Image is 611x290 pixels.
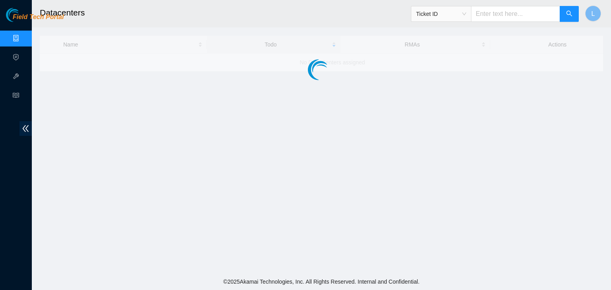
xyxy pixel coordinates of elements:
[13,14,64,21] span: Field Tech Portal
[585,6,601,21] button: L
[566,10,572,18] span: search
[6,8,40,22] img: Akamai Technologies
[13,89,19,104] span: read
[471,6,560,22] input: Enter text here...
[6,14,64,25] a: Akamai TechnologiesField Tech Portal
[592,9,595,19] span: L
[416,8,466,20] span: Ticket ID
[19,121,32,136] span: double-left
[32,273,611,290] footer: © 2025 Akamai Technologies, Inc. All Rights Reserved. Internal and Confidential.
[560,6,579,22] button: search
